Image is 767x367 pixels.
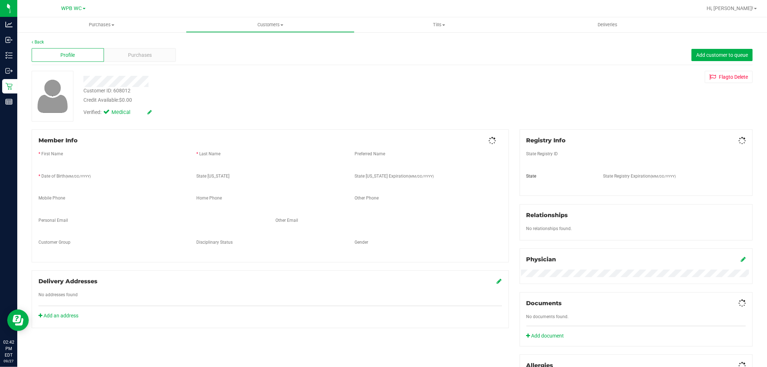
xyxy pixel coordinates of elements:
[111,109,140,116] span: Medical
[691,49,753,61] button: Add customer to queue
[355,239,368,246] label: Gender
[526,256,556,263] span: Physician
[408,174,434,178] span: (MM/DD/YYYY)
[355,22,523,28] span: Tills
[588,22,627,28] span: Deliveries
[355,17,523,32] a: Tills
[197,173,230,179] label: State [US_STATE]
[5,21,13,28] inline-svg: Analytics
[61,5,82,12] span: WPB WC
[200,151,221,157] label: Last Name
[38,137,78,144] span: Member Info
[526,225,572,232] label: No relationships found.
[38,292,78,298] label: No addresses found
[41,151,63,157] label: First Name
[5,67,13,74] inline-svg: Outbound
[275,217,298,224] label: Other Email
[5,98,13,105] inline-svg: Reports
[705,71,753,83] button: Flagto Delete
[197,239,233,246] label: Disciplinary Status
[523,17,692,32] a: Deliveries
[83,87,131,95] div: Customer ID: 608012
[119,97,132,103] span: $0.00
[526,212,568,219] span: Relationships
[60,51,75,59] span: Profile
[32,40,44,45] a: Back
[5,52,13,59] inline-svg: Inventory
[186,22,354,28] span: Customers
[5,36,13,43] inline-svg: Inbound
[197,195,222,201] label: Home Phone
[41,173,91,179] label: Date of Birth
[83,96,439,104] div: Credit Available:
[526,332,568,340] a: Add document
[521,173,598,179] div: State
[650,174,676,178] span: (MM/DD/YYYY)
[3,358,14,364] p: 09/27
[128,51,152,59] span: Purchases
[7,309,29,331] iframe: Resource center
[38,278,97,285] span: Delivery Addresses
[355,195,379,201] label: Other Phone
[38,217,68,224] label: Personal Email
[5,83,13,90] inline-svg: Retail
[707,5,753,11] span: Hi, [PERSON_NAME]!
[38,195,65,201] label: Mobile Phone
[38,239,70,246] label: Customer Group
[603,173,676,179] label: State Registry Expiration
[526,151,558,157] label: State Registry ID
[83,109,152,116] div: Verified:
[355,173,434,179] label: State [US_STATE] Expiration
[17,17,186,32] a: Purchases
[3,339,14,358] p: 02:42 PM EDT
[526,300,562,307] span: Documents
[526,314,569,319] span: No documents found.
[186,17,355,32] a: Customers
[696,52,748,58] span: Add customer to queue
[34,78,72,115] img: user-icon.png
[38,313,78,318] a: Add an address
[17,22,186,28] span: Purchases
[355,151,385,157] label: Preferred Name
[65,174,91,178] span: (MM/DD/YYYY)
[526,137,566,144] span: Registry Info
